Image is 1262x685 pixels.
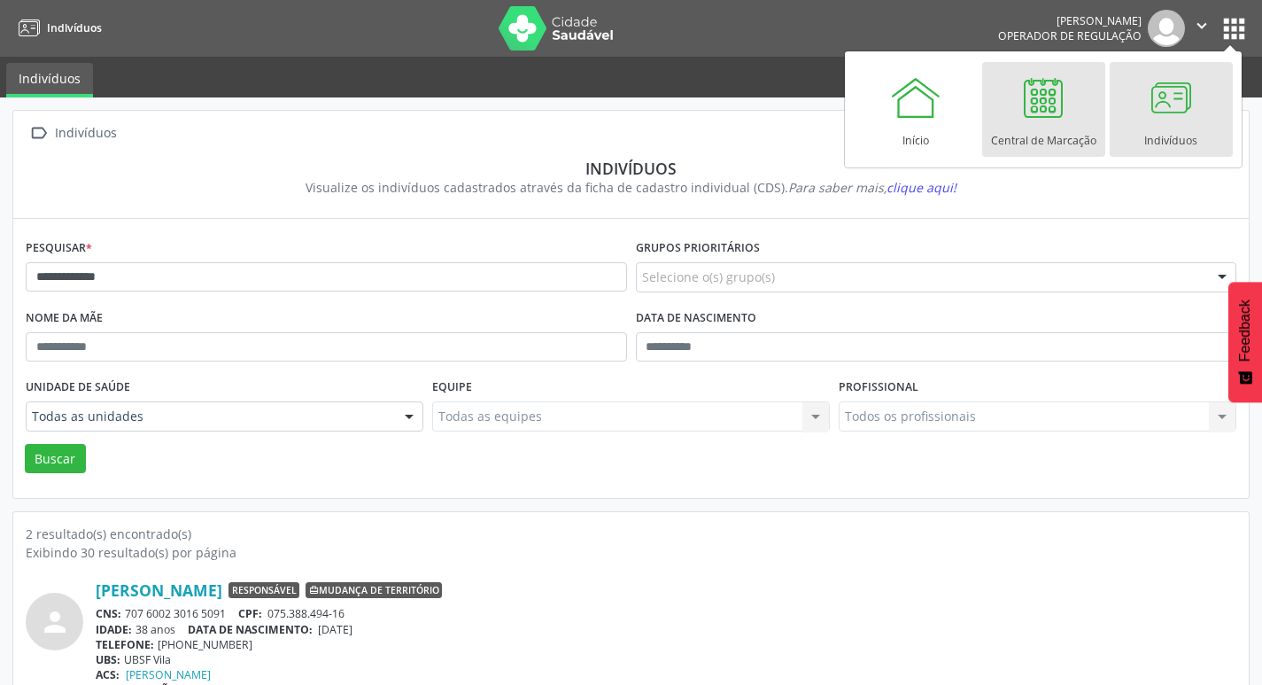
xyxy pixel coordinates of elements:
div: 38 anos [96,622,1236,637]
div: Exibindo 30 resultado(s) por página [26,543,1236,562]
i: person [39,606,71,638]
i: Para saber mais, [788,179,956,196]
a:  Indivíduos [26,121,120,146]
img: img [1148,10,1185,47]
span: Todas as unidades [32,408,387,425]
i:  [26,121,51,146]
label: Profissional [839,374,918,401]
span: 075.388.494-16 [267,606,345,621]
span: Indivíduos [47,20,102,35]
label: Pesquisar [26,235,92,262]
label: Grupos prioritários [636,235,760,262]
span: ACS: [96,667,120,682]
label: Nome da mãe [26,305,103,332]
span: DATA DE NASCIMENTO: [188,622,313,637]
label: Unidade de saúde [26,374,130,401]
span: CNS: [96,606,121,621]
a: Central de Marcação [982,62,1105,157]
a: Início [855,62,978,157]
a: Indivíduos [12,13,102,43]
span: Feedback [1237,300,1253,362]
div: Indivíduos [51,121,120,146]
a: Indivíduos [1110,62,1233,157]
button: Feedback - Mostrar pesquisa [1228,282,1262,402]
div: UBSF Vila [96,652,1236,667]
a: Indivíduos [6,63,93,97]
div: 2 resultado(s) encontrado(s) [26,525,1236,543]
label: Data de nascimento [636,305,756,332]
span: [DATE] [318,622,352,637]
a: [PERSON_NAME] [126,667,211,682]
button:  [1185,10,1219,47]
span: UBS: [96,652,120,667]
div: Indivíduos [38,159,1224,178]
div: 707 6002 3016 5091 [96,606,1236,621]
div: [PERSON_NAME] [998,13,1142,28]
div: Visualize os indivíduos cadastrados através da ficha de cadastro individual (CDS). [38,178,1224,197]
span: CPF: [238,606,262,621]
span: TELEFONE: [96,637,154,652]
div: [PHONE_NUMBER] [96,637,1236,652]
span: IDADE: [96,622,132,637]
span: Operador de regulação [998,28,1142,43]
span: Selecione o(s) grupo(s) [642,268,775,286]
i:  [1192,16,1212,35]
span: clique aqui! [886,179,956,196]
span: Mudança de território [306,582,442,598]
button: Buscar [25,444,86,474]
span: Responsável [228,582,299,598]
button: apps [1219,13,1250,44]
a: [PERSON_NAME] [96,580,222,600]
label: Equipe [432,374,472,401]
